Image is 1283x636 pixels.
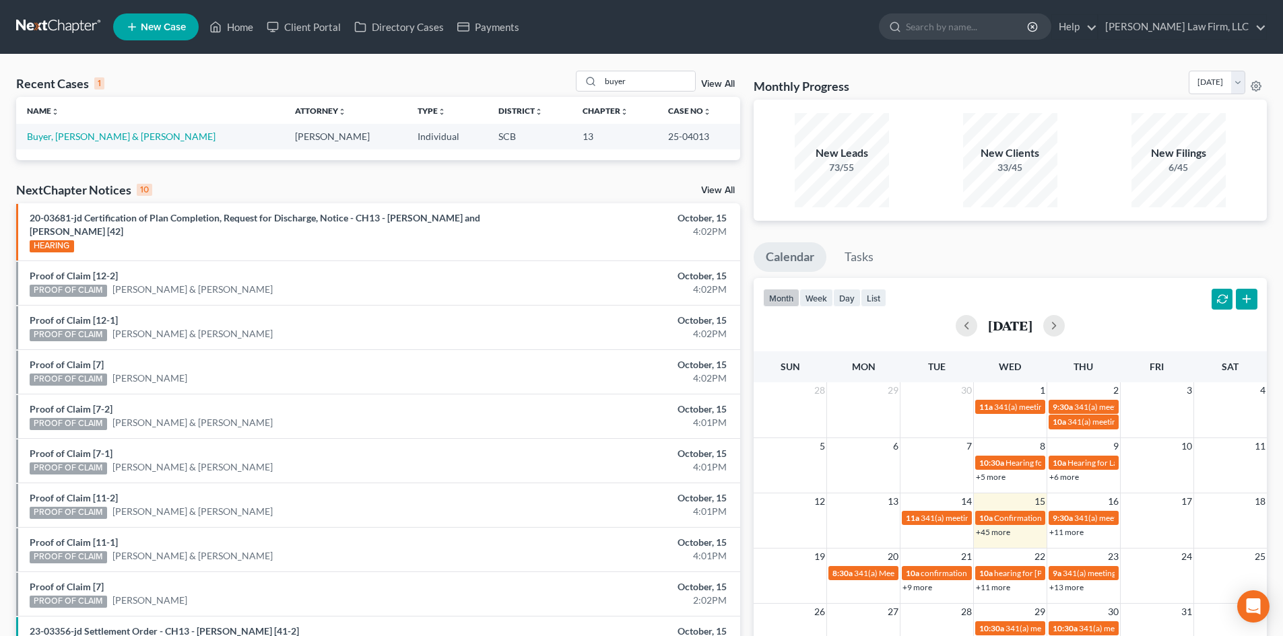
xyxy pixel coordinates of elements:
span: 10a [1053,458,1066,468]
div: October, 15 [503,447,727,460]
span: Confirmation Hearing for [PERSON_NAME] [994,513,1148,523]
span: 21 [960,549,973,565]
span: 30 [960,382,973,398]
span: New Case [141,22,186,32]
div: 2:02PM [503,594,727,607]
div: New Leads [795,145,889,161]
span: 16 [1107,493,1120,509]
span: 9 [1112,438,1120,454]
a: [PERSON_NAME] & [PERSON_NAME] [112,327,273,341]
a: View All [701,186,735,195]
a: [PERSON_NAME] Law Firm, LLC [1098,15,1266,39]
i: unfold_more [620,108,628,116]
a: Proof of Claim [7] [30,581,104,592]
span: 15 [1033,493,1047,509]
div: 4:01PM [503,505,727,518]
td: SCB [488,124,572,149]
div: 4:02PM [503,225,727,238]
span: Hearing for La [PERSON_NAME] [1067,458,1182,468]
div: 4:02PM [503,327,727,341]
span: 10:30a [1053,623,1078,633]
div: PROOF OF CLAIM [30,507,107,519]
div: October, 15 [503,269,727,283]
button: week [799,289,833,307]
span: 11 [1253,438,1267,454]
a: Tasks [832,242,886,272]
i: unfold_more [703,108,711,116]
span: 28 [813,382,826,398]
span: 14 [960,493,973,509]
span: 2 [1112,382,1120,398]
div: 1 [94,77,104,90]
a: Proof of Claim [12-2] [30,270,118,281]
span: Sun [781,361,800,372]
a: Payments [451,15,526,39]
a: 20-03681-jd Certification of Plan Completion, Request for Discharge, Notice - CH13 - [PERSON_NAME... [30,212,480,237]
span: 341(a) meeting for [PERSON_NAME] [1006,623,1136,633]
a: Typeunfold_more [418,106,446,116]
span: 8:30a [832,568,853,578]
span: 27 [886,604,900,620]
div: PROOF OF CLAIM [30,285,107,297]
span: 11a [979,402,993,412]
div: 4:01PM [503,460,727,474]
span: 341(a) meeting for [PERSON_NAME] [994,402,1124,412]
span: Hearing for [PERSON_NAME] & [PERSON_NAME] [1006,458,1182,468]
button: day [833,289,861,307]
span: 11a [906,513,919,523]
span: 3 [1185,382,1193,398]
span: 17 [1180,493,1193,509]
span: 6 [892,438,900,454]
div: October, 15 [503,491,727,505]
i: unfold_more [338,108,346,116]
div: PROOF OF CLAIM [30,462,107,474]
span: 10a [979,513,993,523]
a: Proof of Claim [7-2] [30,403,112,415]
span: Fri [1150,361,1164,372]
div: PROOF OF CLAIM [30,596,107,608]
span: 23 [1107,549,1120,565]
div: October, 15 [503,580,727,594]
a: Proof of Claim [11-1] [30,536,118,548]
a: Proof of Claim [11-2] [30,492,118,503]
i: unfold_more [51,108,59,116]
a: Buyer, [PERSON_NAME] & [PERSON_NAME] [27,131,216,142]
span: 10a [1053,417,1066,427]
span: 341(a) meeting for [PERSON_NAME] [1074,513,1204,523]
a: Calendar [754,242,826,272]
span: 4 [1259,382,1267,398]
a: Home [203,15,260,39]
a: +11 more [976,582,1010,592]
i: unfold_more [535,108,543,116]
span: 20 [886,549,900,565]
span: 341(a) Meeting of Creditors for [PERSON_NAME] [854,568,1028,578]
span: 29 [1033,604,1047,620]
span: 9:30a [1053,402,1073,412]
a: Attorneyunfold_more [295,106,346,116]
span: Thu [1074,361,1093,372]
span: 31 [1180,604,1193,620]
input: Search by name... [601,71,695,91]
a: +45 more [976,527,1010,537]
a: [PERSON_NAME] & [PERSON_NAME] [112,460,273,474]
span: 10 [1180,438,1193,454]
span: 1 [1039,382,1047,398]
input: Search by name... [906,14,1029,39]
span: hearing for [PERSON_NAME] [994,568,1098,578]
span: 29 [886,382,900,398]
div: 6/45 [1131,161,1226,174]
span: 10:30a [979,623,1004,633]
div: 4:01PM [503,416,727,429]
h2: [DATE] [988,318,1032,332]
div: October, 15 [503,314,727,327]
span: Mon [852,361,876,372]
h3: Monthly Progress [754,78,849,94]
button: month [763,289,799,307]
span: 7 [965,438,973,454]
div: Recent Cases [16,75,104,92]
span: 341(a) meeting for [PERSON_NAME] [1067,417,1197,427]
td: 25-04013 [657,124,739,149]
a: [PERSON_NAME] & [PERSON_NAME] [112,505,273,518]
div: 4:02PM [503,283,727,296]
a: +9 more [902,582,932,592]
